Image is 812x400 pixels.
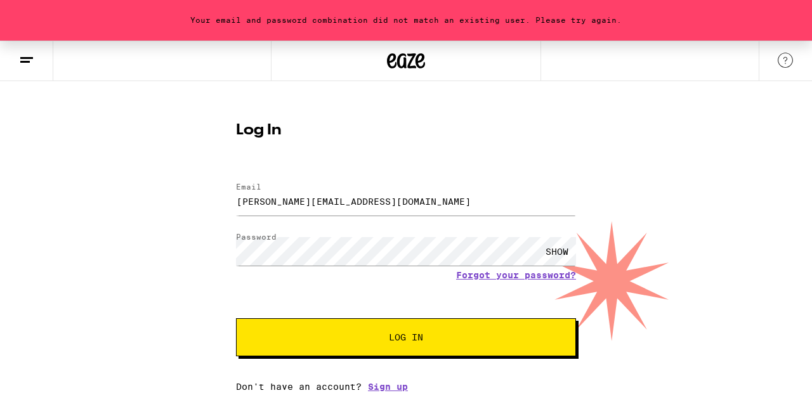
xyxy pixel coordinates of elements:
[456,270,576,280] a: Forgot your password?
[538,237,576,266] div: SHOW
[236,233,277,241] label: Password
[236,318,576,356] button: Log In
[236,123,576,138] h1: Log In
[236,183,261,191] label: Email
[389,333,423,342] span: Log In
[368,382,408,392] a: Sign up
[236,187,576,216] input: Email
[236,382,576,392] div: Don't have an account?
[8,9,91,19] span: Hi. Need any help?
